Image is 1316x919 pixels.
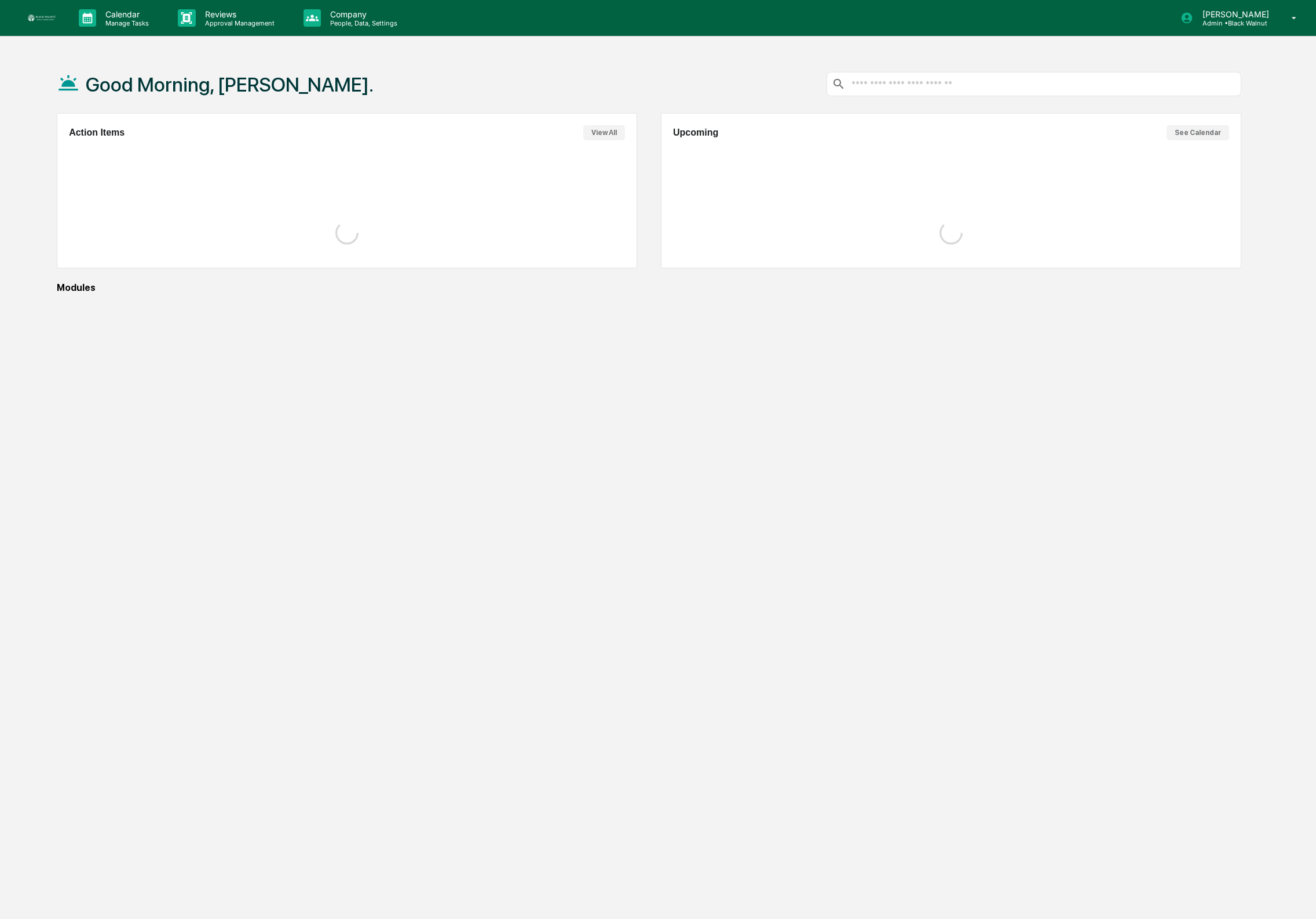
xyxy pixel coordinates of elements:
[583,125,625,140] button: View All
[673,127,718,138] h2: Upcoming
[321,9,403,19] p: Company
[96,19,155,27] p: Manage Tasks
[196,19,280,27] p: Approval Management
[28,14,56,21] img: logo
[1167,125,1229,140] button: See Calendar
[69,127,125,138] h2: Action Items
[196,9,280,19] p: Reviews
[1193,9,1275,19] p: [PERSON_NAME]
[321,19,403,27] p: People, Data, Settings
[86,73,374,96] h1: Good Morning, [PERSON_NAME].
[57,282,1241,293] div: Modules
[1193,19,1275,27] p: Admin • Black Walnut
[96,9,155,19] p: Calendar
